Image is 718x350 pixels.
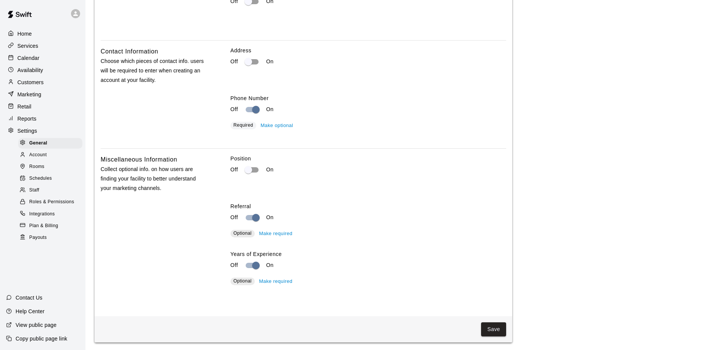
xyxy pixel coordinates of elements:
[6,52,79,64] a: Calendar
[234,278,252,284] span: Optional
[230,213,238,221] p: Off
[16,294,43,301] p: Contact Us
[266,58,274,66] p: On
[6,101,79,112] a: Retail
[17,78,44,86] p: Customers
[18,162,82,172] div: Rooms
[18,138,82,149] div: General
[230,105,238,113] p: Off
[18,150,82,160] div: Account
[16,308,44,315] p: Help Center
[234,231,252,236] span: Optional
[101,155,177,165] h6: Miscellaneous Information
[17,103,32,110] p: Retail
[17,115,36,122] p: Reports
[29,163,44,171] span: Rooms
[17,54,39,62] p: Calendar
[29,222,58,230] span: Plan & Billing
[18,221,82,231] div: Plan & Billing
[230,58,238,66] p: Off
[230,202,506,210] label: Referral
[18,209,82,220] div: Integrations
[18,197,82,207] div: Roles & Permissions
[29,140,47,147] span: General
[101,57,206,85] p: Choose which pieces of contact info. users will be required to enter when creating an account at ...
[6,77,79,88] a: Customers
[230,166,238,174] p: Off
[230,261,238,269] p: Off
[18,196,85,208] a: Roles & Permissions
[18,232,82,243] div: Payouts
[6,89,79,100] a: Marketing
[29,210,55,218] span: Integrations
[6,113,79,124] a: Reports
[230,155,506,162] label: Position
[6,40,79,52] a: Services
[230,47,506,54] label: Address
[29,151,47,159] span: Account
[17,127,37,135] p: Settings
[101,165,206,193] p: Collect optional info. on how users are finding your facility to better understand your marketing...
[257,276,294,287] button: Make required
[29,198,74,206] span: Roles & Permissions
[16,321,57,329] p: View public page
[257,228,294,240] button: Make required
[6,28,79,39] a: Home
[18,149,85,161] a: Account
[6,125,79,137] a: Settings
[17,30,32,38] p: Home
[230,94,506,102] label: Phone Number
[18,208,85,220] a: Integrations
[481,322,506,336] button: Save
[18,173,85,185] a: Schedules
[230,250,506,258] label: Years of Experience
[16,335,67,342] p: Copy public page link
[18,185,82,196] div: Staff
[18,137,85,149] a: General
[18,232,85,243] a: Payouts
[266,166,274,174] p: On
[266,261,274,269] p: On
[266,105,274,113] p: On
[101,47,158,57] h6: Contact Information
[17,66,43,74] p: Availability
[29,187,39,194] span: Staff
[29,175,52,182] span: Schedules
[17,42,38,50] p: Services
[266,213,274,221] p: On
[18,173,82,184] div: Schedules
[17,91,41,98] p: Marketing
[259,120,295,132] button: Make optional
[29,234,47,242] span: Payouts
[234,122,253,128] span: Required
[18,220,85,232] a: Plan & Billing
[18,161,85,173] a: Rooms
[6,64,79,76] a: Availability
[18,185,85,196] a: Staff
